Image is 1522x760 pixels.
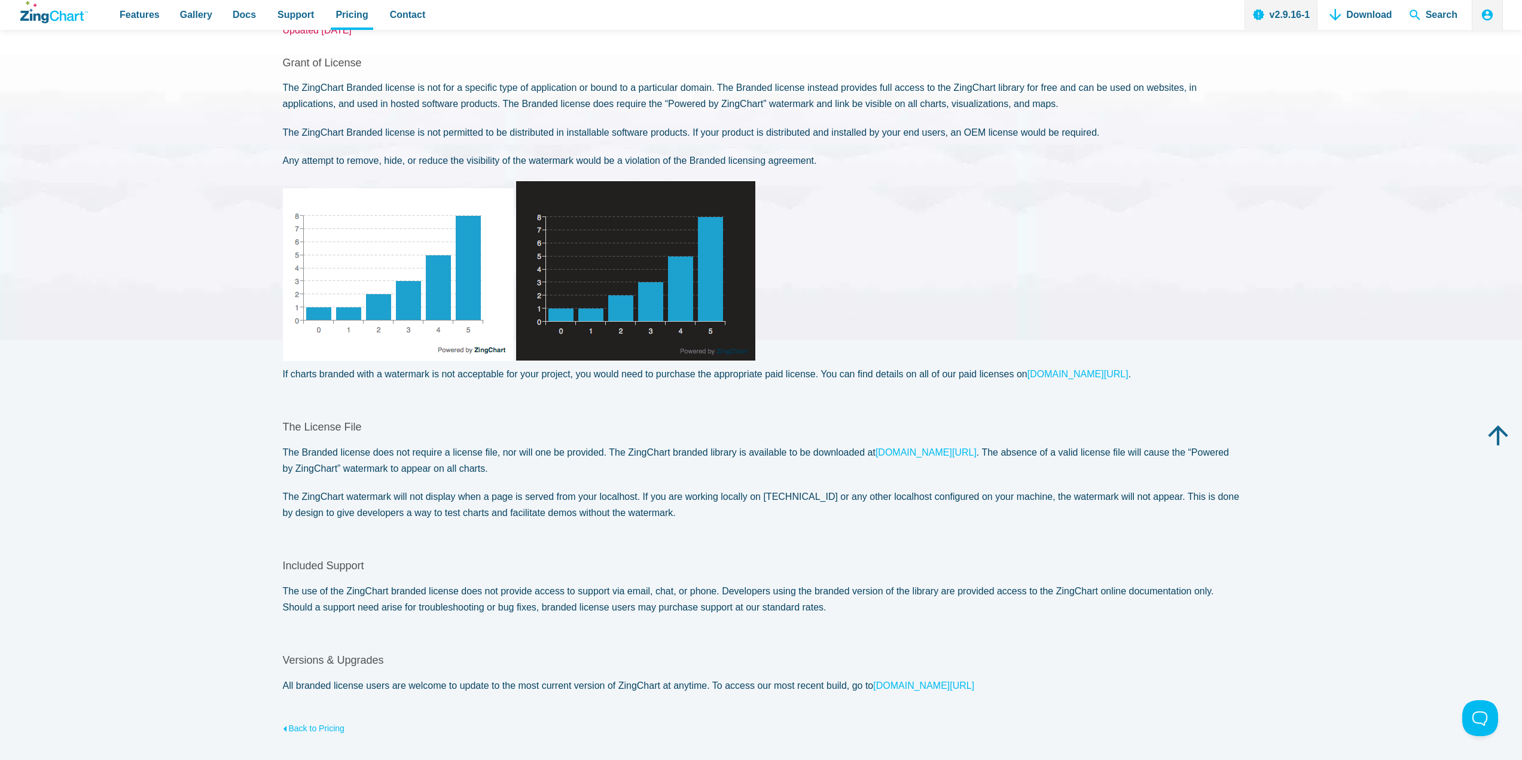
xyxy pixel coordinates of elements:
h2: Grant of License [283,56,1240,70]
span: Features [120,7,160,23]
p: If charts branded with a watermark is not acceptable for your project, you would need to purchase... [283,366,1240,382]
p: The use of the ZingChart branded license does not provide access to support via email, chat, or p... [283,583,1240,615]
h2: Versions & Upgrades [283,654,1240,667]
p: The ZingChart Branded license is not permitted to be distributed in installable software products... [283,124,1240,141]
iframe: Toggle Customer Support [1462,700,1498,736]
h2: Included Support [283,559,1240,573]
a: [DOMAIN_NAME][URL] [873,680,974,691]
p: Updated [DATE] [283,22,1240,38]
a: [DOMAIN_NAME][URL] [876,447,977,457]
span: Docs [233,7,256,23]
p: All branded license users are welcome to update to the most current version of ZingChart at anyti... [283,677,1240,694]
img: Light theme watermark example [283,188,514,361]
a: Back to Pricing [283,717,344,736]
h2: The License File [283,420,1240,434]
a: [DOMAIN_NAME][URL] [1027,369,1128,379]
p: The ZingChart watermark will not display when a page is served from your localhost. If you are wo... [283,489,1240,521]
p: The ZingChart Branded license is not for a specific type of application or bound to a particular ... [283,80,1240,112]
img: Dark theme watermark example [516,181,755,361]
span: Gallery [180,7,212,23]
span: Pricing [335,7,368,23]
p: The Branded license does not require a license file, nor will one be provided. The ZingChart bran... [283,444,1240,477]
span: Contact [390,7,426,23]
span: Support [277,7,314,23]
p: Any attempt to remove, hide, or reduce the visibility of the watermark would be a violation of th... [283,152,1240,169]
a: ZingChart Logo. Click to return to the homepage [20,1,88,23]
